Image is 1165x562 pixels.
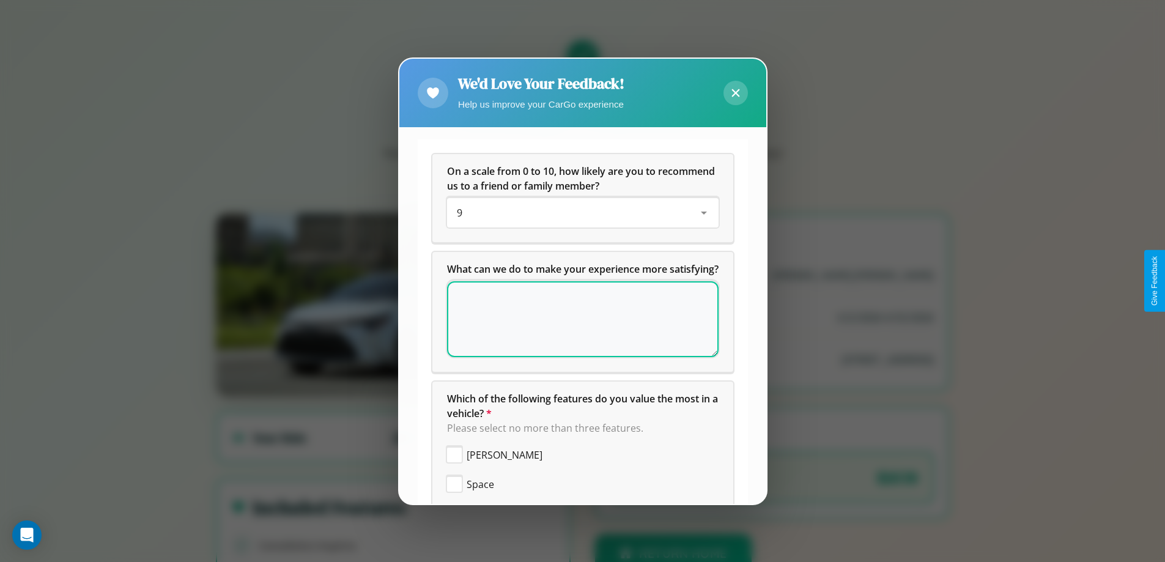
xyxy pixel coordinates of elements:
[447,165,717,193] span: On a scale from 0 to 10, how likely are you to recommend us to a friend or family member?
[447,164,719,193] h5: On a scale from 0 to 10, how likely are you to recommend us to a friend or family member?
[432,154,733,242] div: On a scale from 0 to 10, how likely are you to recommend us to a friend or family member?
[467,448,542,462] span: [PERSON_NAME]
[447,262,719,276] span: What can we do to make your experience more satisfying?
[447,392,720,420] span: Which of the following features do you value the most in a vehicle?
[447,198,719,227] div: On a scale from 0 to 10, how likely are you to recommend us to a friend or family member?
[467,477,494,492] span: Space
[458,73,624,94] h2: We'd Love Your Feedback!
[458,96,624,113] p: Help us improve your CarGo experience
[447,421,643,435] span: Please select no more than three features.
[457,206,462,220] span: 9
[12,520,42,550] div: Open Intercom Messenger
[1150,256,1159,306] div: Give Feedback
